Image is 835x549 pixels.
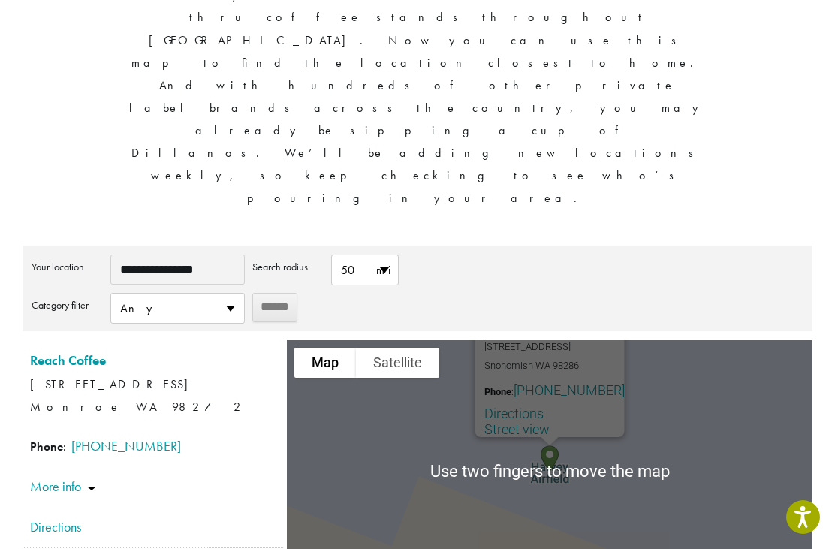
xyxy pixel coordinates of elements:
[30,439,63,454] strong: Phone
[30,351,106,369] a: Reach Coffee
[32,255,103,279] label: Your location
[484,357,625,375] span: Snohomish WA 98286
[484,406,625,421] a: Directions
[30,399,246,415] span: Monroe WA 98272
[484,339,625,357] span: [STREET_ADDRESS]
[30,478,96,495] a: More info
[356,348,439,378] button: Show satellite imagery
[484,421,625,437] a: Street view
[514,382,625,398] a: [PHONE_NUMBER]
[30,373,276,396] span: [STREET_ADDRESS]
[484,382,625,398] span: :
[252,255,324,279] label: Search radius
[30,514,276,540] a: Directions
[332,255,398,285] span: 50 mi
[30,433,276,459] span: :
[32,293,103,317] label: Category filter
[484,386,511,397] strong: Phone
[71,437,181,454] a: [PHONE_NUMBER]
[111,294,244,323] span: Any
[294,348,356,378] button: Show street map
[535,439,565,478] div: Airfield Espresso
